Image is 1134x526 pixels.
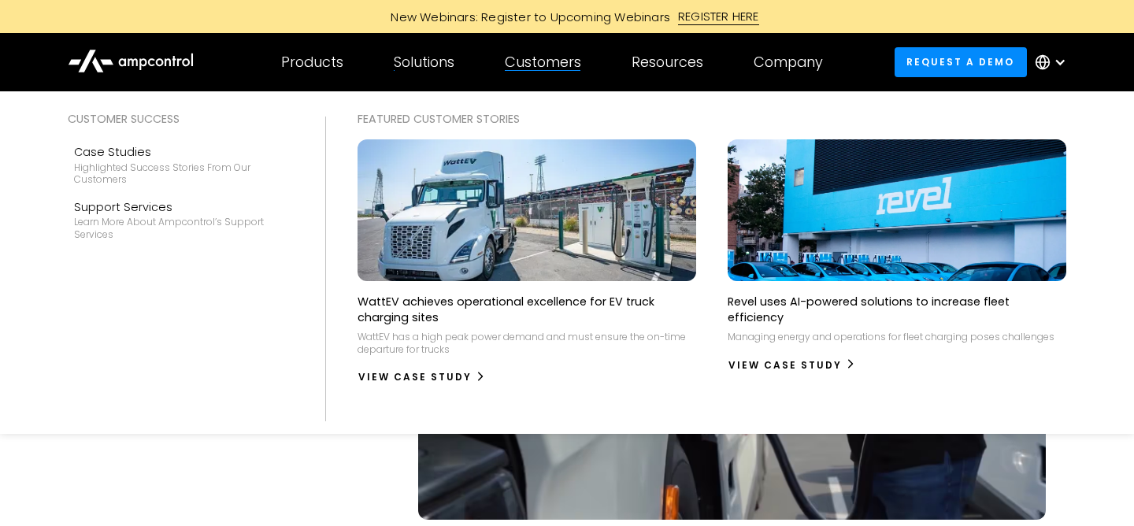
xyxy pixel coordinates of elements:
div: View Case Study [728,358,842,372]
div: Resources [632,54,703,71]
a: View Case Study [728,353,856,378]
div: Solutions [394,54,454,71]
a: Support ServicesLearn more about Ampcontrol’s support services [68,192,294,247]
div: View Case Study [358,370,472,384]
a: View Case Study [358,365,486,390]
a: New Webinars: Register to Upcoming WebinarsREGISTER HERE [213,8,921,25]
p: WattEV achieves operational excellence for EV truck charging sites [358,294,696,325]
p: Managing energy and operations for fleet charging poses challenges [728,331,1054,343]
div: Featured Customer Stories [358,110,1065,128]
a: Request a demo [895,47,1027,76]
div: New Webinars: Register to Upcoming Webinars [375,9,678,25]
div: REGISTER HERE [678,8,759,25]
div: Customers [505,54,581,71]
div: Learn more about Ampcontrol’s support services [74,216,287,240]
div: Products [281,54,343,71]
div: Case Studies [74,143,287,161]
p: WattEV has a high peak power demand and must ensure the on-time departure for trucks [358,331,696,355]
div: Customer success [68,110,294,128]
div: Company [754,54,823,71]
p: Revel uses AI-powered solutions to increase fleet efficiency [728,294,1066,325]
div: Support Services [74,198,287,216]
a: Case StudiesHighlighted success stories From Our Customers [68,137,294,192]
div: Highlighted success stories From Our Customers [74,161,287,186]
